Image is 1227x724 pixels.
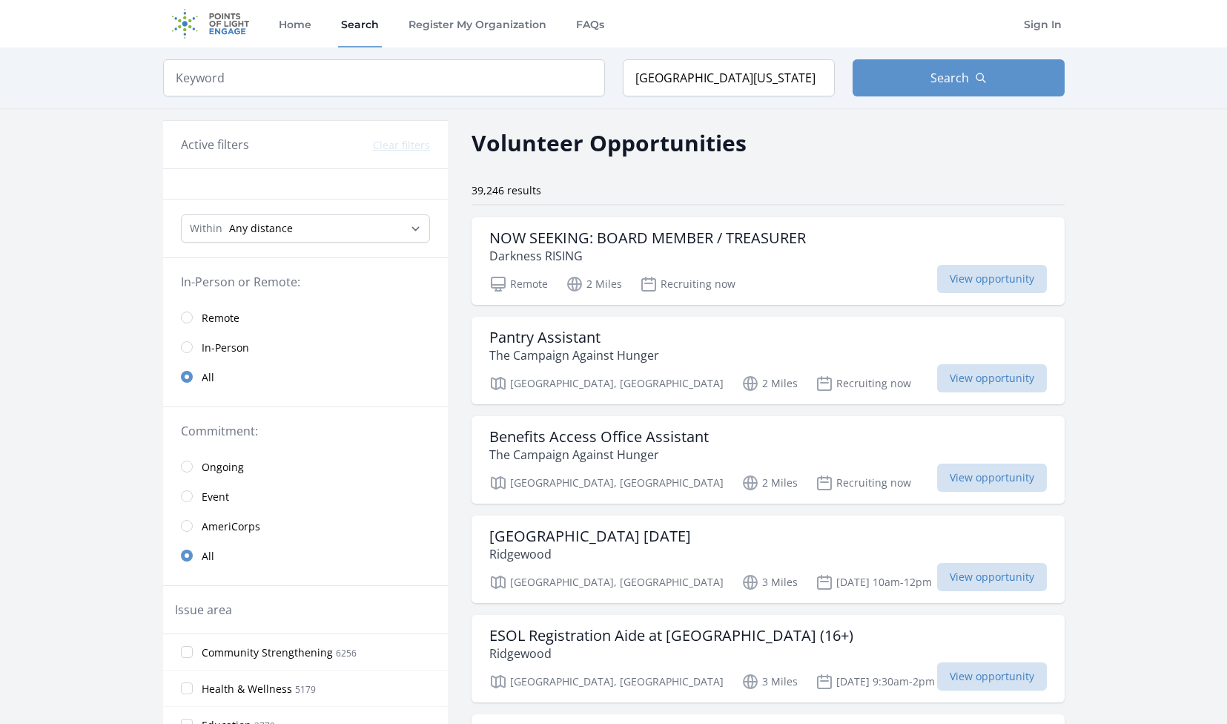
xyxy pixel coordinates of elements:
[489,573,724,591] p: [GEOGRAPHIC_DATA], [GEOGRAPHIC_DATA]
[489,545,691,563] p: Ridgewood
[741,673,798,691] p: 3 Miles
[181,422,430,440] legend: Commitment:
[937,662,1047,691] span: View opportunity
[816,573,932,591] p: [DATE] 10am-12pm
[163,452,448,481] a: Ongoing
[472,416,1065,504] a: Benefits Access Office Assistant The Campaign Against Hunger [GEOGRAPHIC_DATA], [GEOGRAPHIC_DATA]...
[163,541,448,570] a: All
[937,364,1047,392] span: View opportunity
[930,69,969,87] span: Search
[489,375,724,392] p: [GEOGRAPHIC_DATA], [GEOGRAPHIC_DATA]
[175,601,232,619] legend: Issue area
[163,362,448,392] a: All
[816,474,911,492] p: Recruiting now
[741,375,798,392] p: 2 Miles
[853,59,1065,96] button: Search
[163,332,448,362] a: In-Person
[181,214,430,243] select: Search Radius
[489,229,806,247] h3: NOW SEEKING: BOARD MEMBER / TREASURER
[937,265,1047,293] span: View opportunity
[202,370,214,385] span: All
[472,615,1065,702] a: ESOL Registration Aide at [GEOGRAPHIC_DATA] (16+) Ridgewood [GEOGRAPHIC_DATA], [GEOGRAPHIC_DATA] ...
[202,340,249,355] span: In-Person
[336,647,357,659] span: 6256
[937,563,1047,591] span: View opportunity
[202,519,260,534] span: AmeriCorps
[489,627,853,645] h3: ESOL Registration Aide at [GEOGRAPHIC_DATA] (16+)
[489,247,806,265] p: Darkness RISING
[163,303,448,332] a: Remote
[472,317,1065,404] a: Pantry Assistant The Campaign Against Hunger [GEOGRAPHIC_DATA], [GEOGRAPHIC_DATA] 2 Miles Recruit...
[489,474,724,492] p: [GEOGRAPHIC_DATA], [GEOGRAPHIC_DATA]
[202,645,333,660] span: Community Strengthening
[741,573,798,591] p: 3 Miles
[181,682,193,694] input: Health & Wellness 5179
[202,311,239,326] span: Remote
[566,275,622,293] p: 2 Miles
[623,59,835,96] input: Location
[202,460,244,475] span: Ongoing
[816,673,935,691] p: [DATE] 9:30am-2pm
[489,527,691,545] h3: [GEOGRAPHIC_DATA] [DATE]
[181,273,430,291] legend: In-Person or Remote:
[640,275,735,293] p: Recruiting now
[472,217,1065,305] a: NOW SEEKING: BOARD MEMBER / TREASURER Darkness RISING Remote 2 Miles Recruiting now View opportunity
[472,516,1065,603] a: [GEOGRAPHIC_DATA] [DATE] Ridgewood [GEOGRAPHIC_DATA], [GEOGRAPHIC_DATA] 3 Miles [DATE] 10am-12pm ...
[295,683,316,696] span: 5179
[472,183,541,197] span: 39,246 results
[202,490,229,504] span: Event
[163,59,605,96] input: Keyword
[202,549,214,564] span: All
[489,346,659,364] p: The Campaign Against Hunger
[202,682,292,697] span: Health & Wellness
[163,481,448,511] a: Event
[489,446,709,464] p: The Campaign Against Hunger
[489,673,724,691] p: [GEOGRAPHIC_DATA], [GEOGRAPHIC_DATA]
[741,474,798,492] p: 2 Miles
[373,138,430,153] button: Clear filters
[181,646,193,658] input: Community Strengthening 6256
[937,464,1047,492] span: View opportunity
[816,375,911,392] p: Recruiting now
[489,275,548,293] p: Remote
[472,126,747,159] h2: Volunteer Opportunities
[489,329,659,346] h3: Pantry Assistant
[489,428,709,446] h3: Benefits Access Office Assistant
[489,645,853,662] p: Ridgewood
[163,511,448,541] a: AmeriCorps
[181,136,249,154] h3: Active filters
